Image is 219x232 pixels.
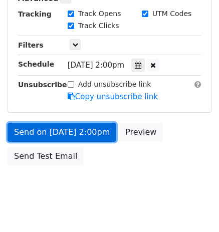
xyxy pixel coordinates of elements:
strong: Filters [18,41,44,49]
strong: Unsubscribe [18,81,67,89]
a: Send Test Email [8,147,84,166]
strong: Tracking [18,10,52,18]
label: Track Opens [78,9,121,19]
label: Add unsubscribe link [78,79,151,90]
strong: Schedule [18,60,54,68]
a: Copy unsubscribe link [68,92,158,101]
iframe: Chat Widget [169,184,219,232]
a: Preview [119,123,163,142]
span: [DATE] 2:00pm [68,61,124,70]
a: Send on [DATE] 2:00pm [8,123,116,142]
label: Track Clicks [78,21,119,31]
label: UTM Codes [152,9,191,19]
